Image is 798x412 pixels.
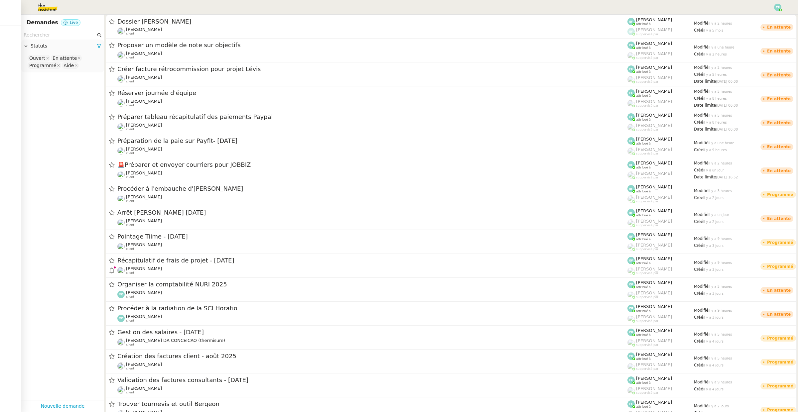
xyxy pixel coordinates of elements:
[694,120,703,125] span: Créé
[627,195,694,203] app-user-label: suppervisé par
[627,113,635,121] img: svg
[767,49,791,53] div: En attente
[636,381,651,385] span: attribué à
[636,200,658,203] span: suppervisé par
[709,380,732,384] span: il y a 9 heures
[636,137,672,142] span: [PERSON_NAME]
[126,271,134,275] span: client
[703,97,727,100] span: il y a 8 heures
[709,161,732,165] span: il y a 2 heures
[636,176,658,179] span: suppervisé par
[694,175,716,179] span: Date limite
[64,62,74,68] div: Aide
[636,295,658,299] span: suppervisé par
[117,219,125,226] img: users%2Fs5ZqnzCQbyga4sPIHudugV6EOYh1%2Favatar%2Ff6a106e3-17a7-4927-8ddd-d7dea5208869
[709,261,732,264] span: il y a 9 heures
[627,65,635,73] img: svg
[627,328,694,337] app-user-label: attribué à
[627,41,694,50] app-user-label: attribué à
[627,281,635,288] img: svg
[709,189,732,193] span: il y a 3 heures
[694,195,703,200] span: Créé
[53,55,77,61] div: En attente
[627,171,635,179] img: users%2FyQfMwtYgTqhRP2YHWHmG2s2LYaD3%2Favatar%2Fprofile-pic.png
[126,314,162,319] span: [PERSON_NAME]
[636,33,658,36] span: suppervisé par
[636,290,672,295] span: [PERSON_NAME]
[117,266,627,275] app-user-detailed-label: client
[709,309,732,312] span: il y a 9 heures
[117,42,627,48] span: Proposer un modèle de note sur objectifs
[117,377,627,383] span: Validation des factures consultants - [DATE]
[117,19,627,25] span: Dossier [PERSON_NAME]
[703,244,724,248] span: il y a 3 jours
[636,99,672,104] span: [PERSON_NAME]
[117,123,125,131] img: users%2FQNmrJKjvCnhZ9wRJPnUNc9lj8eE3%2Favatar%2F5ca36b56-0364-45de-a850-26ae83da85f1
[117,161,125,168] span: 🚨
[117,329,627,335] span: Gestion des salaires - [DATE]
[627,314,694,323] app-user-label: suppervisé par
[627,161,635,168] img: svg
[627,363,635,370] img: users%2FyQfMwtYgTqhRP2YHWHmG2s2LYaD3%2Favatar%2Fprofile-pic.png
[627,171,694,179] app-user-label: suppervisé par
[117,242,627,251] app-user-detailed-label: client
[627,123,694,132] app-user-label: suppervisé par
[627,232,694,241] app-user-label: attribué à
[709,46,734,49] span: il y a une heure
[636,271,658,275] span: suppervisé par
[767,193,793,197] div: Programmé
[694,291,703,296] span: Créé
[636,113,672,118] span: [PERSON_NAME]
[627,257,635,264] img: svg
[636,41,672,46] span: [PERSON_NAME]
[703,121,727,124] span: il y a 8 heures
[627,267,635,274] img: users%2FyQfMwtYgTqhRP2YHWHmG2s2LYaD3%2Favatar%2Fprofile-pic.png
[636,80,658,84] span: suppervisé par
[126,319,134,323] span: client
[126,147,162,152] span: [PERSON_NAME]
[627,305,635,312] img: svg
[694,284,709,289] span: Modifié
[627,99,694,108] app-user-label: suppervisé par
[126,218,162,223] span: [PERSON_NAME]
[694,141,709,145] span: Modifié
[636,128,658,132] span: suppervisé par
[21,40,104,52] div: Statuts
[694,161,709,165] span: Modifié
[627,185,635,192] img: svg
[694,103,716,108] span: Date limite
[117,314,627,323] app-user-detailed-label: client
[636,328,672,333] span: [PERSON_NAME]
[703,316,724,319] span: il y a 3 jours
[636,243,672,248] span: [PERSON_NAME]
[627,219,635,227] img: users%2FyQfMwtYgTqhRP2YHWHmG2s2LYaD3%2Favatar%2Fprofile-pic.png
[627,42,635,49] img: svg
[703,52,727,56] span: il y a 2 heures
[126,27,162,32] span: [PERSON_NAME]
[636,56,658,60] span: suppervisé par
[627,124,635,131] img: users%2FyQfMwtYgTqhRP2YHWHmG2s2LYaD3%2Favatar%2Fprofile-pic.png
[627,51,694,60] app-user-label: suppervisé par
[636,17,672,22] span: [PERSON_NAME]
[709,141,734,145] span: il y a une heure
[126,199,134,203] span: client
[636,238,651,241] span: attribué à
[126,128,134,131] span: client
[117,386,627,394] app-user-detailed-label: client
[627,219,694,227] app-user-label: suppervisé par
[694,21,709,26] span: Modifié
[627,376,635,384] img: svg
[703,340,724,343] span: il y a 4 jours
[627,147,694,155] app-user-label: suppervisé par
[694,308,709,313] span: Modifié
[117,99,125,107] img: users%2FQNmrJKjvCnhZ9wRJPnUNc9lj8eE3%2Favatar%2F5ca36b56-0364-45de-a850-26ae83da85f1
[117,339,125,346] img: users%2FhitvUqURzfdVsA8TDJwjiRfjLnH2%2Favatar%2Flogo-thermisure.png
[627,315,635,322] img: users%2FyQfMwtYgTqhRP2YHWHmG2s2LYaD3%2Favatar%2Fprofile-pic.png
[627,233,635,240] img: svg
[117,186,627,192] span: Procéder à l'embauche d'[PERSON_NAME]
[694,127,716,132] span: Date limite
[62,62,79,69] nz-select-item: Aide
[126,75,162,80] span: [PERSON_NAME]
[636,123,672,128] span: [PERSON_NAME]
[636,333,651,337] span: attribué à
